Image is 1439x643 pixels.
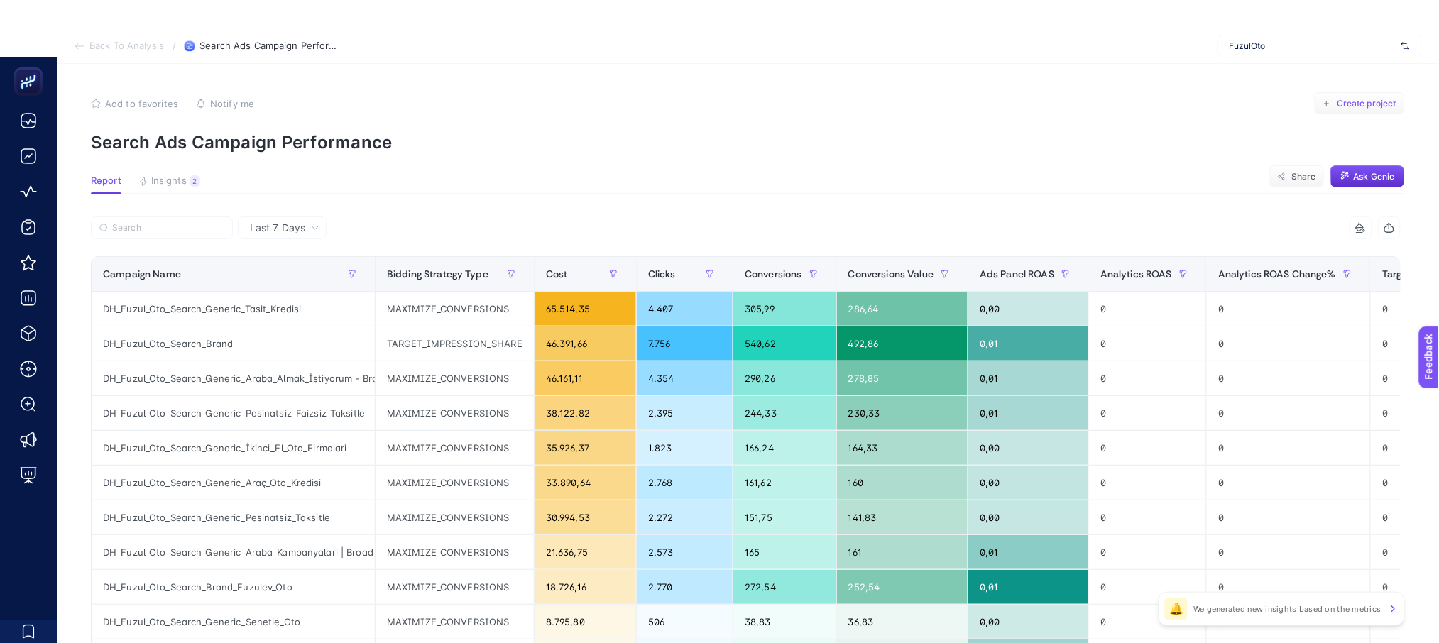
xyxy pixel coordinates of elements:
div: 0,01 [968,361,1088,395]
div: 30.994,53 [535,500,636,534]
div: 244,33 [733,396,836,430]
div: DH_Fuzul_Oto_Search_Generic_Araba_Almak_İstiyorum - Broad [92,361,375,395]
span: / [173,40,176,51]
div: MAXIMIZE_CONVERSIONS [376,605,534,639]
div: 0 [1089,396,1206,430]
div: 230,33 [837,396,968,430]
span: Conversions Value [848,268,934,280]
div: 0 [1207,361,1370,395]
div: TARGET_IMPRESSION_SHARE [376,326,534,361]
div: 0 [1207,500,1370,534]
div: 4.407 [637,292,733,326]
div: 2.573 [637,535,733,569]
div: 2.770 [637,570,733,604]
div: 21.636,75 [535,535,636,569]
div: 0,01 [968,326,1088,361]
div: 151,75 [733,500,836,534]
div: 0 [1089,570,1206,604]
div: DH_Fuzul_Oto_Search_Brand [92,326,375,361]
div: MAXIMIZE_CONVERSIONS [376,361,534,395]
div: 7.756 [637,326,733,361]
div: 65.514,35 [535,292,636,326]
div: DH_Fuzul_Oto_Search_Generic_Araç_Oto_Kredisi [92,466,375,500]
div: 286,64 [837,292,968,326]
div: 46.391,66 [535,326,636,361]
div: MAXIMIZE_CONVERSIONS [376,292,534,326]
div: 506 [637,605,733,639]
div: 0 [1089,466,1206,500]
span: Conversions [745,268,802,280]
div: 0 [1207,396,1370,430]
div: 165 [733,535,836,569]
span: Back To Analysis [89,40,164,52]
div: 46.161,11 [535,361,636,395]
div: 0 [1207,466,1370,500]
span: Cost [546,268,568,280]
div: 0,01 [968,570,1088,604]
div: 141,83 [837,500,968,534]
div: 4.354 [637,361,733,395]
div: DH_Fuzul_Oto_Search_Brand_Fuzulev_Oto [92,570,375,604]
span: Bidding Strategy Type [387,268,488,280]
div: 0 [1089,326,1206,361]
span: Analytics ROAS [1100,268,1172,280]
span: Report [91,175,121,187]
div: 0 [1207,570,1370,604]
div: 38,83 [733,605,836,639]
div: 36,83 [837,605,968,639]
input: Search [112,223,224,233]
div: 0,00 [968,605,1088,639]
div: DH_Fuzul_Oto_Search_Generic_Tasit_Kredisi [92,292,375,326]
div: MAXIMIZE_CONVERSIONS [376,500,534,534]
div: DH_Fuzul_Oto_Search_Generic_Araba_Kampanyalari | Broad Match Exp [92,535,375,569]
div: 0,00 [968,500,1088,534]
img: svg%3e [1401,39,1410,53]
span: Search Ads Campaign Performance [199,40,341,52]
button: Create project [1314,92,1405,115]
div: 2.395 [637,396,733,430]
div: 272,54 [733,570,836,604]
div: 252,54 [837,570,968,604]
button: Add to favorites [91,98,178,109]
div: MAXIMIZE_CONVERSIONS [376,535,534,569]
div: 0 [1089,500,1206,534]
div: DH_Fuzul_Oto_Search_Generic_Pesinatsiz_Faizsiz_Taksitle [92,396,375,430]
button: Notify me [196,98,254,109]
div: 0,01 [968,396,1088,430]
span: Clicks [648,268,676,280]
span: Campaign Name [103,268,181,280]
div: MAXIMIZE_CONVERSIONS [376,570,534,604]
div: 0,00 [968,466,1088,500]
div: 0,01 [968,535,1088,569]
div: 161 [837,535,968,569]
div: 8.795,80 [535,605,636,639]
span: FuzulOto [1230,40,1396,52]
p: Search Ads Campaign Performance [91,132,1405,153]
div: 2.272 [637,500,733,534]
span: Insights [151,175,187,187]
div: 278,85 [837,361,968,395]
div: 0,00 [968,431,1088,465]
div: 540,62 [733,326,836,361]
span: Analytics ROAS Change% [1218,268,1336,280]
div: 18.726,16 [535,570,636,604]
div: 38.122,82 [535,396,636,430]
div: 35.926,37 [535,431,636,465]
div: 305,99 [733,292,836,326]
div: DH_Fuzul_Oto_Search_Generic_Senetle_Oto [92,605,375,639]
button: Ask Genie [1330,165,1405,188]
div: 0 [1089,431,1206,465]
span: Notify me [210,98,254,109]
div: MAXIMIZE_CONVERSIONS [376,396,534,430]
span: Share [1291,171,1316,182]
div: 166,24 [733,431,836,465]
div: 🔔 [1165,598,1188,620]
div: 164,33 [837,431,968,465]
div: DH_Fuzul_Oto_Search_Generic_Pesinatsiz_Taksitle [92,500,375,534]
span: Add to favorites [105,98,178,109]
div: 2.768 [637,466,733,500]
div: 1.823 [637,431,733,465]
div: 33.890,64 [535,466,636,500]
div: 161,62 [733,466,836,500]
div: MAXIMIZE_CONVERSIONS [376,431,534,465]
